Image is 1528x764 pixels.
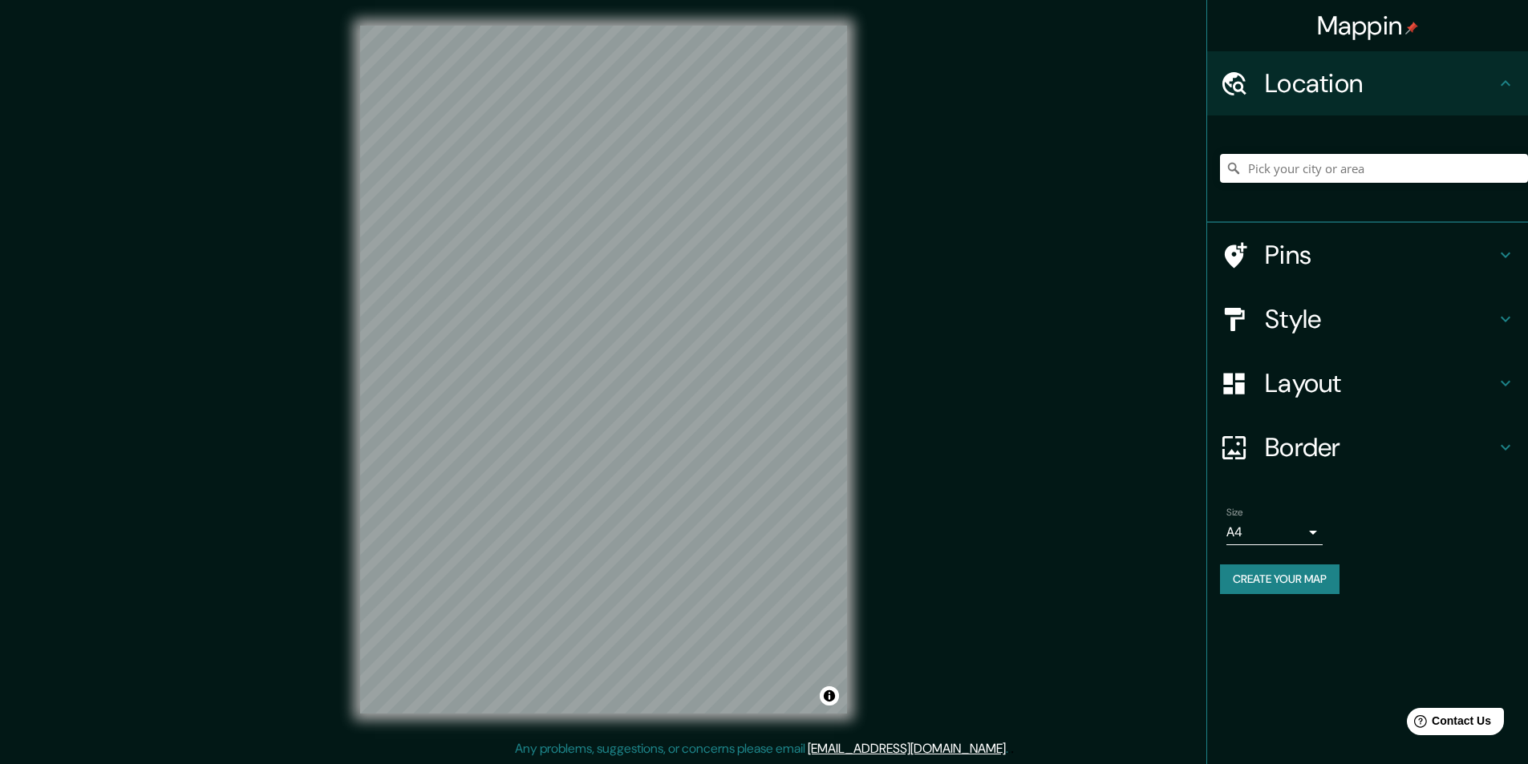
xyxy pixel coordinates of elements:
div: . [1011,739,1014,758]
div: Layout [1207,351,1528,415]
button: Toggle attribution [820,686,839,705]
div: Pins [1207,223,1528,287]
iframe: Help widget launcher [1385,701,1510,746]
h4: Pins [1265,239,1496,271]
div: Style [1207,287,1528,351]
label: Size [1226,506,1243,519]
canvas: Map [360,26,847,713]
div: A4 [1226,519,1323,545]
img: pin-icon.png [1405,22,1418,34]
input: Pick your city or area [1220,154,1528,183]
a: [EMAIL_ADDRESS][DOMAIN_NAME] [808,740,1006,757]
h4: Location [1265,67,1496,99]
button: Create your map [1220,564,1340,594]
h4: Layout [1265,367,1496,399]
div: Border [1207,415,1528,479]
h4: Border [1265,431,1496,463]
h4: Style [1265,303,1496,335]
div: . [1008,739,1011,758]
div: Location [1207,51,1528,115]
p: Any problems, suggestions, or concerns please email . [515,739,1008,758]
h4: Mappin [1317,10,1419,42]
